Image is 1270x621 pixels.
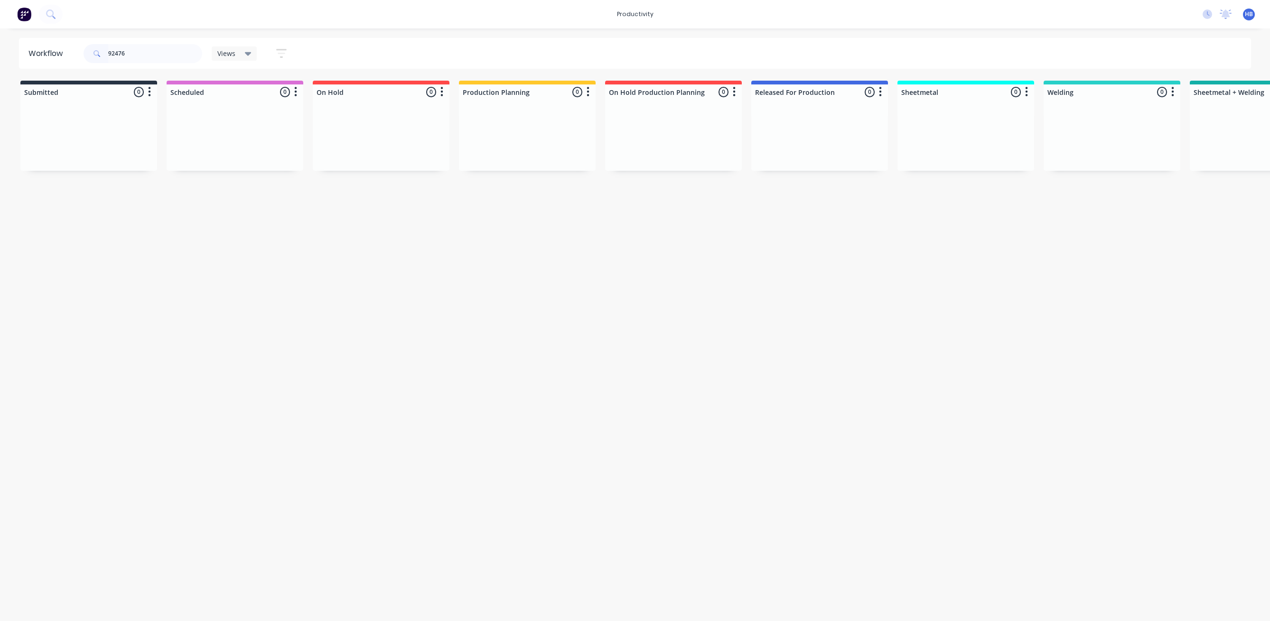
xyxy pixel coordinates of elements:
input: Search for orders... [108,44,202,63]
img: Factory [17,7,31,21]
span: HB [1245,10,1253,19]
div: Workflow [28,48,67,59]
div: productivity [612,7,658,21]
span: Views [217,48,235,58]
